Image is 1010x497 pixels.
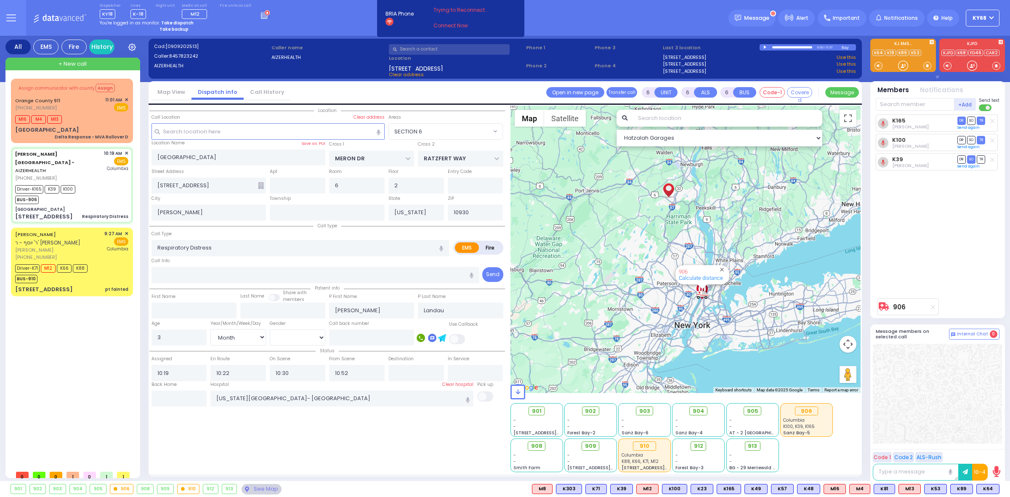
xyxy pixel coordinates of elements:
[849,484,870,494] div: ALS
[840,336,856,353] button: Map camera controls
[837,54,856,61] a: Use this
[388,195,400,202] label: State
[151,88,191,96] a: Map View
[130,3,146,8] label: Lines
[11,484,26,494] div: 901
[73,264,88,273] span: K88
[826,43,833,52] div: 0:37
[967,117,975,125] span: SO
[151,195,160,202] label: City
[760,87,785,98] button: Code-1
[389,124,491,139] span: SECTION 6
[270,195,291,202] label: Township
[154,53,269,60] label: Caller:
[104,150,122,157] span: 10:19 AM
[105,286,128,292] div: pt fainted
[898,484,921,494] div: ALS
[33,472,45,478] span: 0
[567,423,570,430] span: -
[892,143,929,149] span: Solomon Polatsek
[585,484,607,494] div: K71
[418,293,446,300] label: P Last Name
[546,87,604,98] a: Open in new page
[675,465,704,471] span: Forest Bay-3
[41,264,56,273] span: M12
[89,40,114,54] a: History
[816,43,824,52] div: 0:00
[729,423,732,430] span: -
[388,356,414,362] label: Destination
[729,452,732,458] span: -
[66,472,79,478] span: 1
[924,484,947,494] div: BLS
[654,87,678,98] button: UNIT
[840,366,856,383] button: Drag Pegman onto the map to open Street View
[156,3,175,8] label: Night unit
[178,484,199,494] div: 910
[58,60,87,68] span: + New call
[19,85,95,91] span: Assign communicator with county
[973,14,986,22] span: ky68
[33,13,89,23] img: Logo
[729,417,732,423] span: -
[885,50,896,56] a: K18
[100,20,160,26] span: You're logged in as monitor.
[15,185,43,194] span: Driver-K165
[610,484,633,494] div: BLS
[314,223,341,229] span: Call type
[15,151,74,166] span: [PERSON_NAME][GEOGRAPHIC_DATA] -
[694,442,703,450] span: 912
[662,484,687,494] div: BLS
[15,126,79,134] div: [GEOGRAPHIC_DATA]
[884,14,918,22] span: Notifications
[892,117,906,124] a: K165
[442,381,473,388] label: Clear hospital
[151,320,160,327] label: Age
[696,289,709,300] div: 906
[100,472,113,478] span: 1
[15,151,74,174] a: AIZERHEALTH
[748,442,757,450] span: 913
[735,15,741,21] img: message.svg
[191,11,199,17] span: M12
[389,71,424,78] span: Clear address
[532,407,542,415] span: 901
[939,42,1005,48] label: KJFD
[893,304,906,310] a: 906
[316,348,339,354] span: Status
[675,430,703,436] span: Sanz Bay-4
[15,97,60,104] a: Orange County 911
[622,452,643,458] span: Columbia
[747,407,758,415] span: 905
[137,484,153,494] div: 908
[5,40,31,54] div: All
[949,329,999,340] button: Internal Chat 0
[877,85,909,95] button: Members
[125,230,128,237] span: ✕
[240,293,264,300] label: Last Name
[622,465,701,471] span: [STREET_ADDRESS][PERSON_NAME]
[622,417,624,423] span: -
[114,237,128,246] span: EMS
[957,164,980,169] a: Send again
[873,452,892,462] button: Code 1
[556,484,582,494] div: K303
[513,417,516,423] span: -
[244,88,291,96] a: Call History
[966,10,999,27] button: ky68
[532,484,553,494] div: M8
[90,484,106,494] div: 905
[892,162,929,169] span: Jacob Gluck
[892,156,903,162] a: K39
[513,430,593,436] span: [STREET_ADDRESS][PERSON_NAME]
[744,14,769,22] span: Message
[837,68,856,75] a: Use this
[105,97,122,103] span: 11:01 AM
[897,50,909,56] a: K89
[389,64,443,71] span: [STREET_ADDRESS]
[840,110,856,127] button: Toggle fullscreen view
[967,155,975,163] span: SO
[165,43,199,50] span: [0909202513]
[388,114,401,121] label: Areas
[151,293,175,300] label: First Name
